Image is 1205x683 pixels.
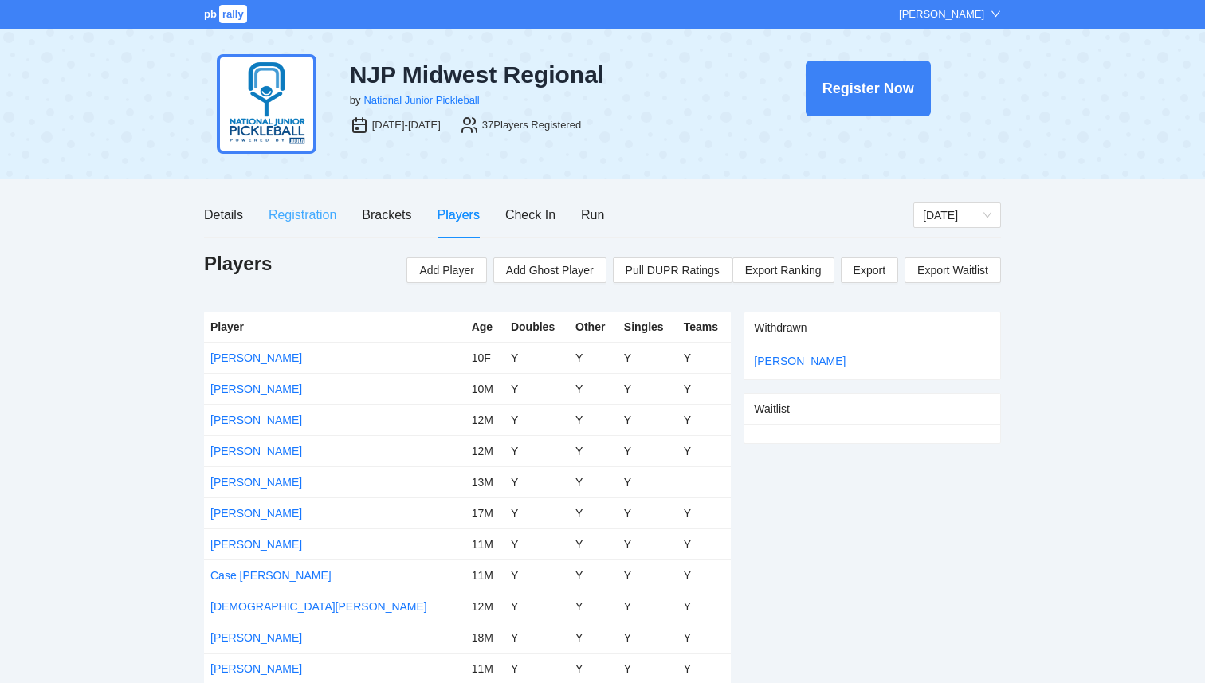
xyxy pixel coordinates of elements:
[569,435,618,466] td: Y
[465,559,504,591] td: 11M
[624,318,671,336] div: Singles
[210,414,302,426] a: [PERSON_NAME]
[210,569,332,582] a: Case [PERSON_NAME]
[505,205,555,225] div: Check In
[581,205,604,225] div: Run
[569,373,618,404] td: Y
[754,312,991,343] div: Withdrawn
[482,117,581,133] div: 37 Players Registered
[419,261,473,279] span: Add Player
[504,559,569,591] td: Y
[569,342,618,373] td: Y
[465,342,504,373] td: 10F
[618,342,677,373] td: Y
[372,117,441,133] div: [DATE]-[DATE]
[732,257,834,283] a: Export Ranking
[613,257,732,283] button: Pull DUPR Ratings
[754,394,991,424] div: Waitlist
[406,257,486,283] button: Add Player
[210,445,302,457] a: [PERSON_NAME]
[350,92,361,108] div: by
[362,205,411,225] div: Brackets
[677,528,732,559] td: Y
[854,258,885,282] span: Export
[504,497,569,528] td: Y
[618,591,677,622] td: Y
[504,466,569,497] td: Y
[677,622,732,653] td: Y
[677,404,732,435] td: Y
[210,476,302,489] a: [PERSON_NAME]
[841,257,898,283] a: Export
[210,631,302,644] a: [PERSON_NAME]
[465,466,504,497] td: 13M
[204,205,243,225] div: Details
[677,559,732,591] td: Y
[210,538,302,551] a: [PERSON_NAME]
[465,591,504,622] td: 12M
[210,507,302,520] a: [PERSON_NAME]
[575,318,611,336] div: Other
[745,258,822,282] span: Export Ranking
[204,8,217,20] span: pb
[438,205,480,225] div: Players
[569,622,618,653] td: Y
[806,61,931,116] button: Register Now
[465,528,504,559] td: 11M
[504,373,569,404] td: Y
[504,591,569,622] td: Y
[363,94,479,106] a: National Junior Pickleball
[210,383,302,395] a: [PERSON_NAME]
[569,528,618,559] td: Y
[618,435,677,466] td: Y
[923,203,991,227] span: Thursday
[618,466,677,497] td: Y
[504,622,569,653] td: Y
[350,61,723,89] div: NJP Midwest Regional
[677,373,732,404] td: Y
[465,404,504,435] td: 12M
[569,466,618,497] td: Y
[210,662,302,675] a: [PERSON_NAME]
[217,54,316,154] img: njp-logo2.png
[269,205,336,225] div: Registration
[504,528,569,559] td: Y
[991,9,1001,19] span: down
[504,342,569,373] td: Y
[626,261,720,279] span: Pull DUPR Ratings
[618,497,677,528] td: Y
[677,591,732,622] td: Y
[472,318,498,336] div: Age
[210,318,459,336] div: Player
[618,559,677,591] td: Y
[504,404,569,435] td: Y
[511,318,563,336] div: Doubles
[618,528,677,559] td: Y
[219,5,247,23] span: rally
[493,257,606,283] button: Add Ghost Player
[204,8,249,20] a: pbrally
[465,497,504,528] td: 17M
[504,435,569,466] td: Y
[905,257,1001,283] a: Export Waitlist
[204,251,272,277] h1: Players
[506,261,594,279] span: Add Ghost Player
[465,373,504,404] td: 10M
[917,258,988,282] span: Export Waitlist
[618,622,677,653] td: Y
[677,497,732,528] td: Y
[210,600,427,613] a: [DEMOGRAPHIC_DATA][PERSON_NAME]
[569,497,618,528] td: Y
[754,355,846,367] a: [PERSON_NAME]
[569,404,618,435] td: Y
[569,559,618,591] td: Y
[899,6,984,22] div: [PERSON_NAME]
[569,591,618,622] td: Y
[618,404,677,435] td: Y
[618,373,677,404] td: Y
[684,318,725,336] div: Teams
[677,342,732,373] td: Y
[465,622,504,653] td: 18M
[210,351,302,364] a: [PERSON_NAME]
[677,435,732,466] td: Y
